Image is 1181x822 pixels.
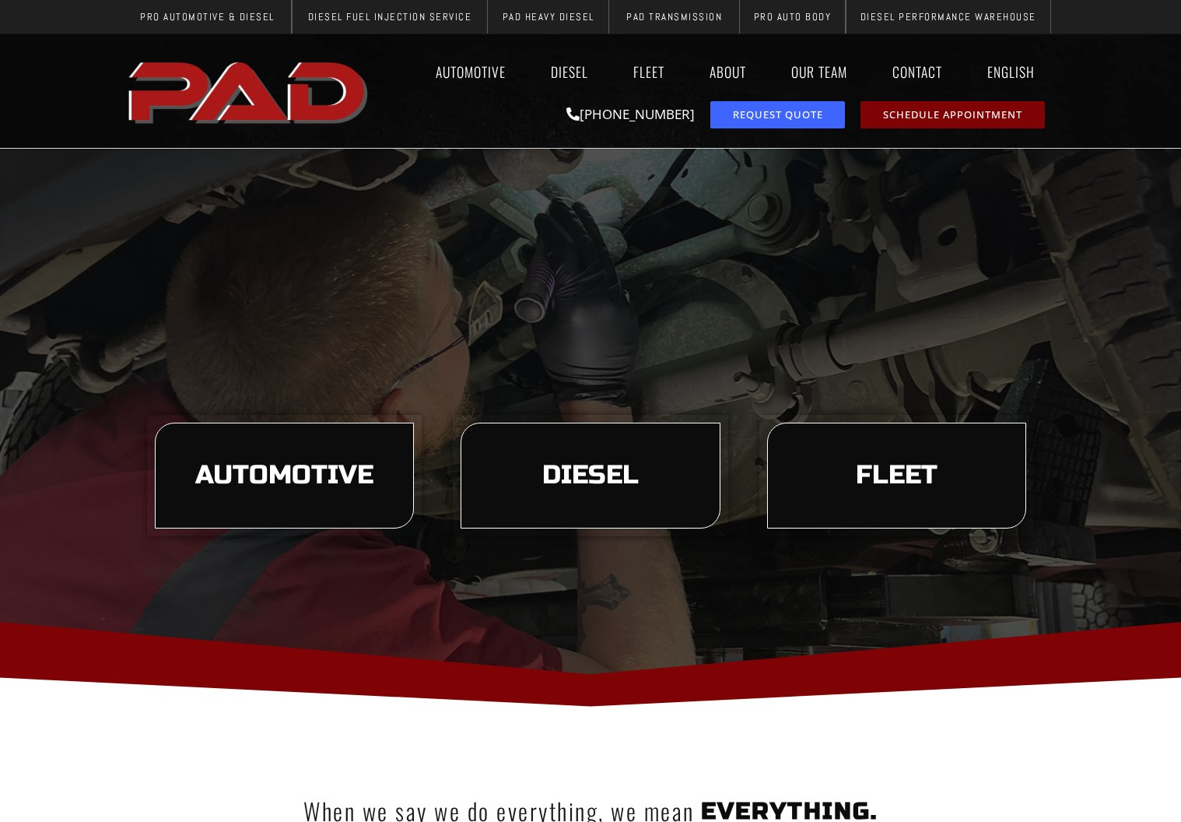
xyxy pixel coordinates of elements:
[733,110,823,120] span: Request Quote
[140,12,275,22] span: Pro Automotive & Diesel
[754,12,832,22] span: Pro Auto Body
[695,54,761,90] a: About
[124,49,376,133] a: pro automotive and diesel home page
[626,12,722,22] span: PAD Transmission
[421,54,520,90] a: Automotive
[619,54,679,90] a: Fleet
[124,49,376,133] img: The image shows the word "PAD" in bold, red, uppercase letters with a slight shadow effect.
[155,423,414,529] a: learn more about our automotive services
[776,54,862,90] a: Our Team
[878,54,957,90] a: Contact
[860,12,1036,22] span: Diesel Performance Warehouse
[376,54,1057,90] nav: Menu
[308,12,472,22] span: Diesel Fuel Injection Service
[536,54,603,90] a: Diesel
[856,462,937,489] span: Fleet
[972,54,1057,90] a: English
[566,105,695,123] a: [PHONE_NUMBER]
[195,462,373,489] span: Automotive
[710,101,845,128] a: request a service or repair quote
[461,423,720,529] a: learn more about our diesel services
[503,12,594,22] span: PAD Heavy Diesel
[883,110,1022,120] span: Schedule Appointment
[767,423,1026,529] a: learn more about our fleet services
[860,101,1045,128] a: schedule repair or service appointment
[542,462,639,489] span: Diesel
